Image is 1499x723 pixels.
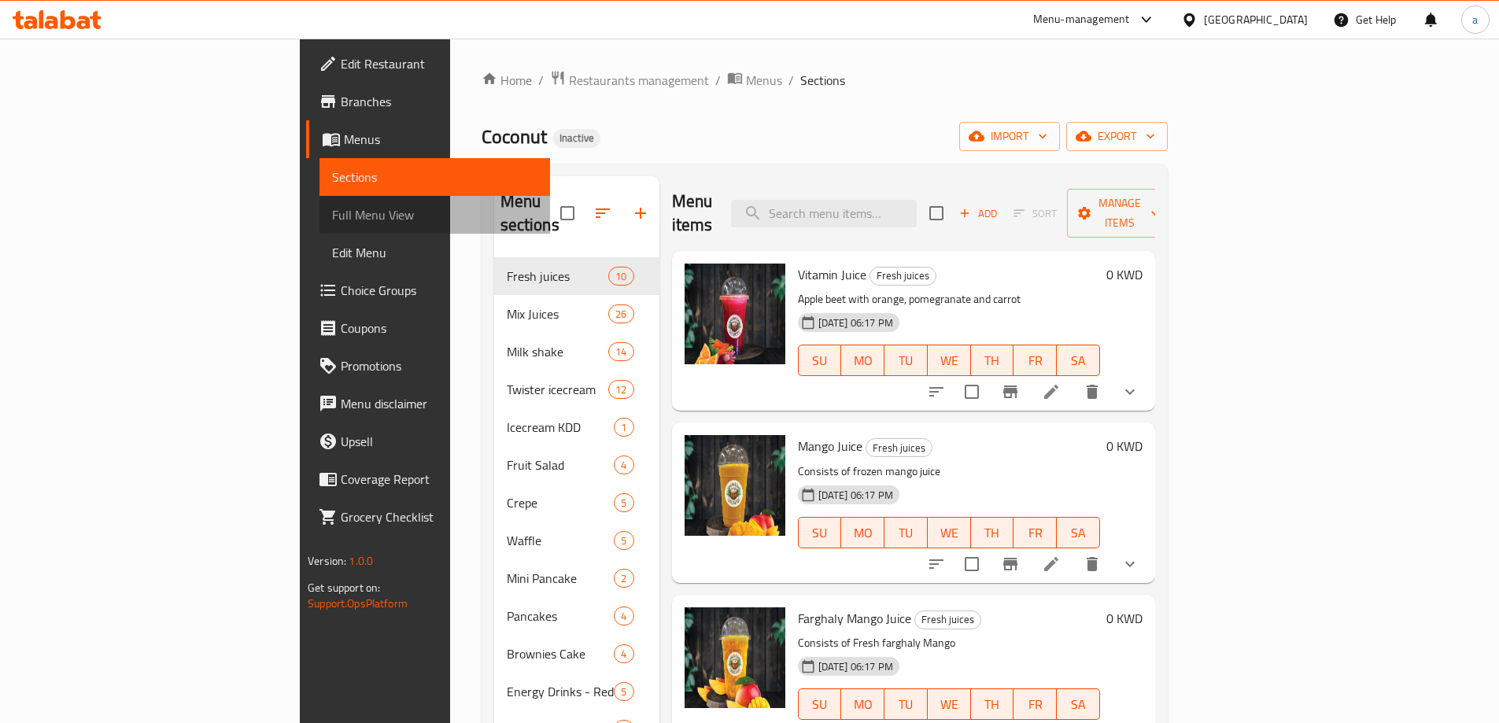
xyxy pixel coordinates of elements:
a: Edit menu item [1042,555,1061,574]
span: WE [934,693,965,716]
div: Inactive [553,129,600,148]
span: Sections [332,168,537,186]
span: [DATE] 06:17 PM [812,488,899,503]
div: Twister icecream12 [494,371,659,408]
span: 4 [615,609,633,624]
span: WE [934,349,965,372]
span: a [1472,11,1478,28]
div: items [608,267,633,286]
button: TH [971,345,1014,376]
img: Mango Juice [685,435,785,536]
svg: Show Choices [1121,555,1139,574]
span: Crepe [507,493,615,512]
span: SA [1063,349,1094,372]
span: TU [891,522,921,544]
span: Fresh juices [870,267,936,285]
span: SA [1063,693,1094,716]
img: Vitamin Juice [685,264,785,364]
span: Select section [920,197,953,230]
div: items [608,304,633,323]
button: MO [841,688,884,720]
input: search [731,200,917,227]
span: TU [891,693,921,716]
a: Coverage Report [306,460,550,498]
div: Pancakes4 [494,597,659,635]
span: Pancakes [507,607,615,625]
span: FR [1020,349,1050,372]
span: MO [847,349,878,372]
nav: breadcrumb [482,70,1168,90]
span: Fresh juices [507,267,609,286]
span: 5 [615,533,633,548]
a: Support.OpsPlatform [308,593,408,614]
div: Energy Drinks - Redbull [507,682,615,701]
span: 10 [609,269,633,284]
span: Inactive [553,131,600,145]
button: Branch-specific-item [991,373,1029,411]
button: delete [1073,373,1111,411]
div: Milk shake14 [494,333,659,371]
span: Fruit Salad [507,456,615,474]
span: Select section first [1003,201,1067,226]
a: Menus [306,120,550,158]
span: Mango Juice [798,434,862,458]
button: SA [1057,688,1100,720]
a: Full Menu View [319,196,550,234]
li: / [788,71,794,90]
span: Menus [746,71,782,90]
button: show more [1111,545,1149,583]
div: Fresh juices10 [494,257,659,295]
h6: 0 KWD [1106,264,1143,286]
div: items [614,607,633,625]
button: SA [1057,345,1100,376]
span: Brownies Cake [507,644,615,663]
button: MO [841,517,884,548]
span: Select to update [955,375,988,408]
div: Menu-management [1033,10,1130,29]
div: Waffle5 [494,522,659,559]
span: import [972,127,1047,146]
svg: Show Choices [1121,382,1139,401]
span: Sections [800,71,845,90]
span: Grocery Checklist [341,507,537,526]
span: MO [847,693,878,716]
span: Branches [341,92,537,111]
span: Edit Restaurant [341,54,537,73]
a: Choice Groups [306,271,550,309]
a: Branches [306,83,550,120]
span: Menu disclaimer [341,394,537,413]
span: Farghaly Mango Juice [798,607,911,630]
div: Twister icecream [507,380,609,399]
span: Edit Menu [332,243,537,262]
div: Fresh juices [869,267,936,286]
span: Icecream KDD [507,418,615,437]
span: Vitamin Juice [798,263,866,286]
span: 4 [615,647,633,662]
span: [DATE] 06:17 PM [812,315,899,330]
button: WE [928,517,971,548]
button: MO [841,345,884,376]
button: TU [884,517,928,548]
div: Icecream KDD1 [494,408,659,446]
a: Menu disclaimer [306,385,550,422]
span: Fresh juices [915,610,980,629]
button: SU [798,688,842,720]
span: Upsell [341,432,537,451]
div: Waffle [507,531,615,550]
span: Menus [344,130,537,149]
span: Manage items [1080,194,1160,233]
span: Select all sections [551,197,584,230]
a: Menus [727,70,782,90]
button: SU [798,345,842,376]
a: Coupons [306,309,550,347]
li: / [715,71,721,90]
div: Fresh juices [914,610,981,629]
div: items [614,418,633,437]
p: Consists of frozen mango juice [798,462,1100,481]
button: export [1066,122,1168,151]
span: SU [805,349,836,372]
span: 1.0.0 [349,551,373,571]
div: [GEOGRAPHIC_DATA] [1204,11,1308,28]
span: TH [977,349,1008,372]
